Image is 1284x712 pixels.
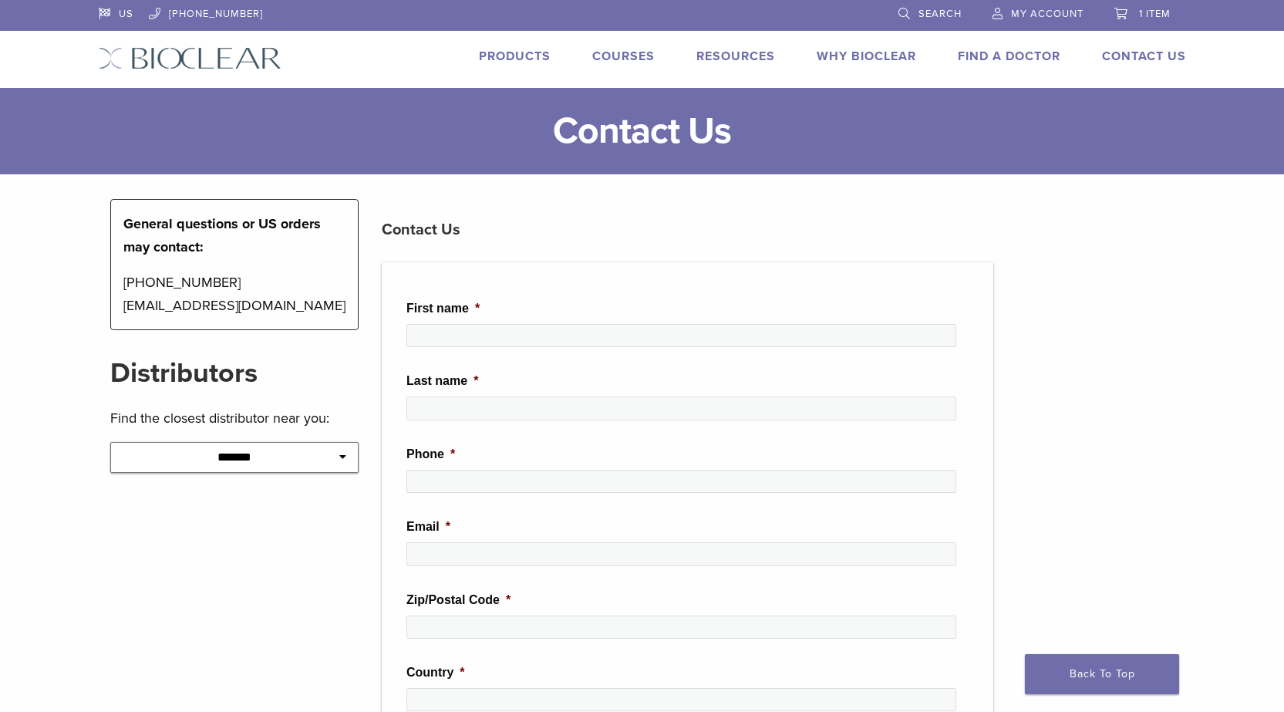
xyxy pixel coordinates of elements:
a: Contact Us [1102,49,1186,64]
strong: General questions or US orders may contact: [123,215,321,255]
a: Why Bioclear [817,49,916,64]
label: Zip/Postal Code [406,592,511,609]
p: [PHONE_NUMBER] [EMAIL_ADDRESS][DOMAIN_NAME] [123,271,346,317]
span: Search [918,8,962,20]
label: Country [406,665,465,681]
h3: Contact Us [382,211,993,248]
label: First name [406,301,480,317]
label: Email [406,519,450,535]
p: Find the closest distributor near you: [110,407,359,430]
span: My Account [1011,8,1083,20]
label: Last name [406,373,478,390]
a: Find A Doctor [958,49,1060,64]
label: Phone [406,447,455,463]
a: Resources [696,49,775,64]
a: Back To Top [1025,654,1179,694]
a: Products [479,49,551,64]
img: Bioclear [99,47,281,69]
span: 1 item [1139,8,1171,20]
h2: Distributors [110,355,359,392]
a: Courses [592,49,655,64]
